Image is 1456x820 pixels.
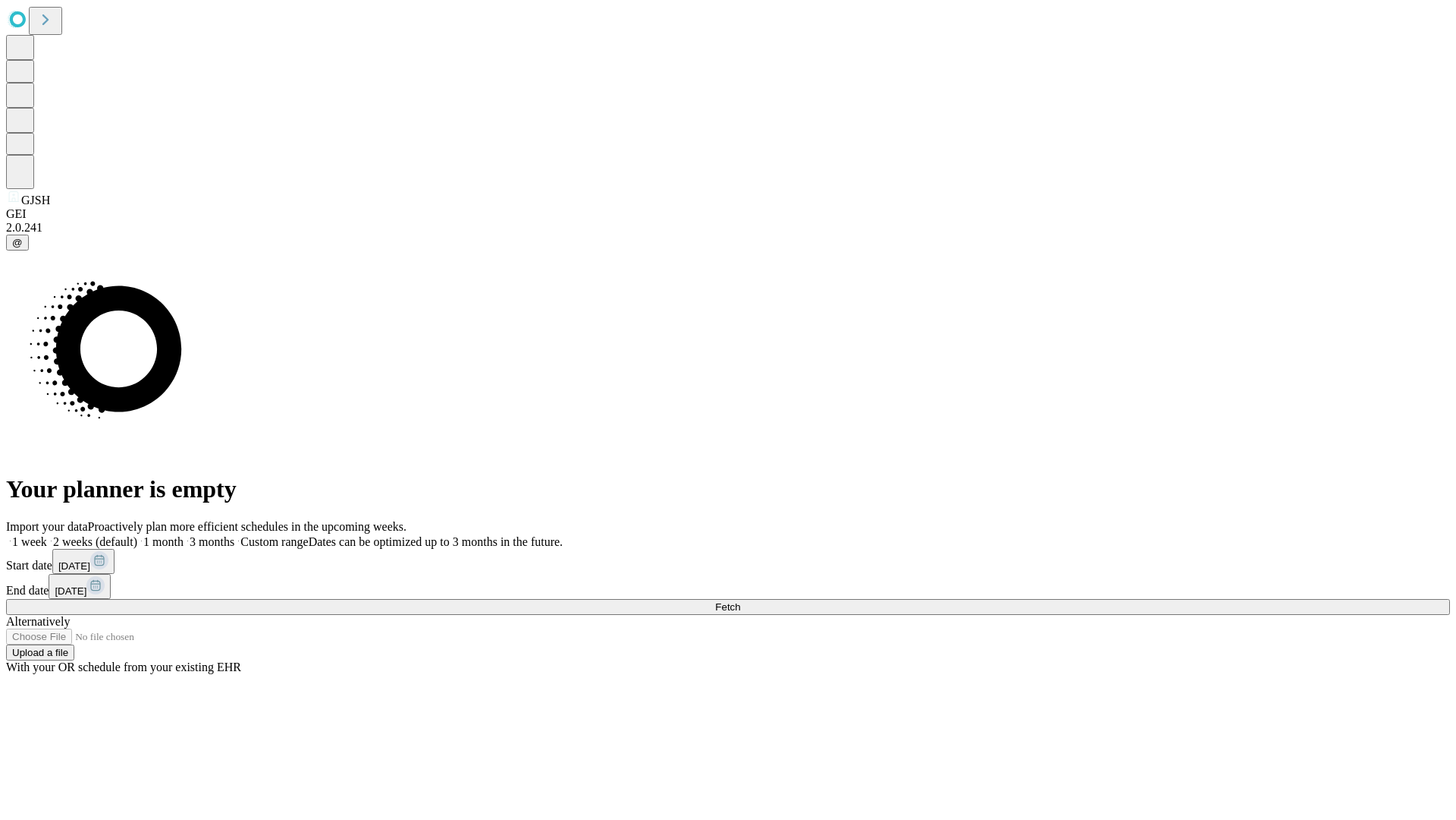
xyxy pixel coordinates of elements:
h1: Your planner is empty [6,475,1450,503]
span: 2 weeks (default) [53,535,137,548]
span: Fetch [715,601,740,613]
span: With your OR schedule from your existing EHR [6,661,241,673]
div: 2.0.241 [6,221,1450,235]
span: 3 months [190,535,234,548]
span: 1 week [12,535,47,548]
span: Proactively plan more efficient schedules in the upcoming weeks. [88,520,406,533]
button: [DATE] [52,549,115,574]
button: Upload a file [6,645,74,661]
span: [DATE] [58,560,90,572]
button: [DATE] [49,574,111,599]
span: [DATE] [55,585,86,597]
span: Import your data [6,520,88,533]
span: Alternatively [6,615,70,628]
span: Dates can be optimized up to 3 months in the future. [309,535,563,548]
button: @ [6,235,29,251]
div: GEI [6,207,1450,221]
span: GJSH [21,194,50,207]
div: Start date [6,549,1450,574]
span: Custom range [240,535,308,548]
button: Fetch [6,599,1450,615]
div: End date [6,574,1450,599]
span: 1 month [143,535,184,548]
span: @ [12,237,23,248]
